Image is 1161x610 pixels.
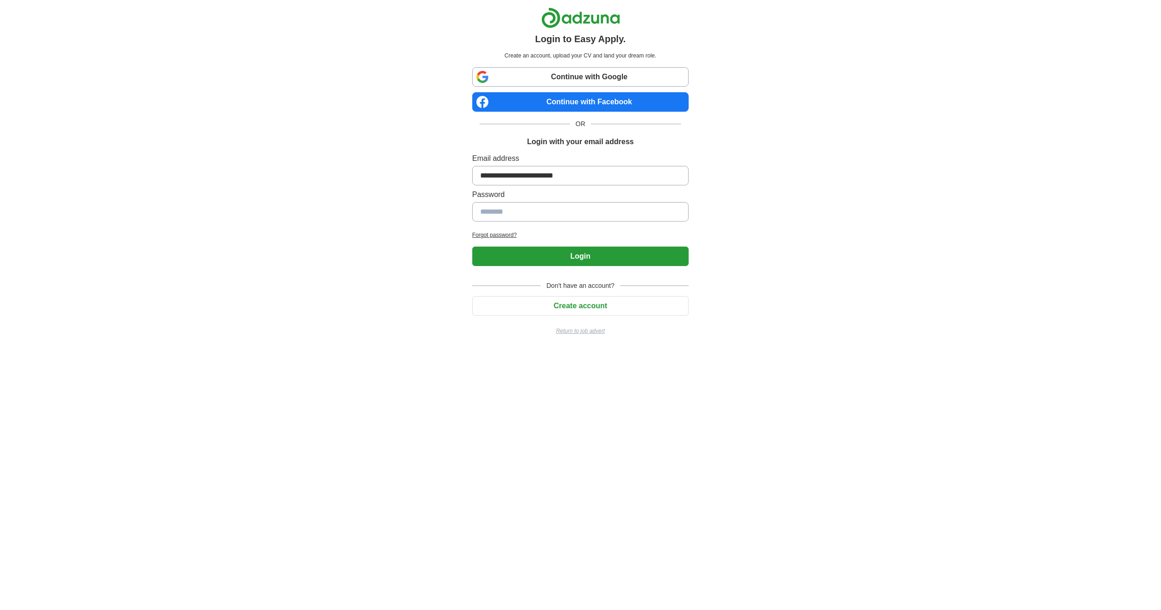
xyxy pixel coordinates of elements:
[474,51,687,60] p: Create an account, upload your CV and land your dream role.
[472,153,689,164] label: Email address
[472,189,689,200] label: Password
[527,136,634,147] h1: Login with your email address
[472,67,689,87] a: Continue with Google
[472,327,689,335] a: Return to job advert
[472,296,689,316] button: Create account
[541,281,620,291] span: Don't have an account?
[472,231,689,239] a: Forgot password?
[472,247,689,266] button: Login
[570,119,591,129] span: OR
[472,302,689,310] a: Create account
[472,92,689,112] a: Continue with Facebook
